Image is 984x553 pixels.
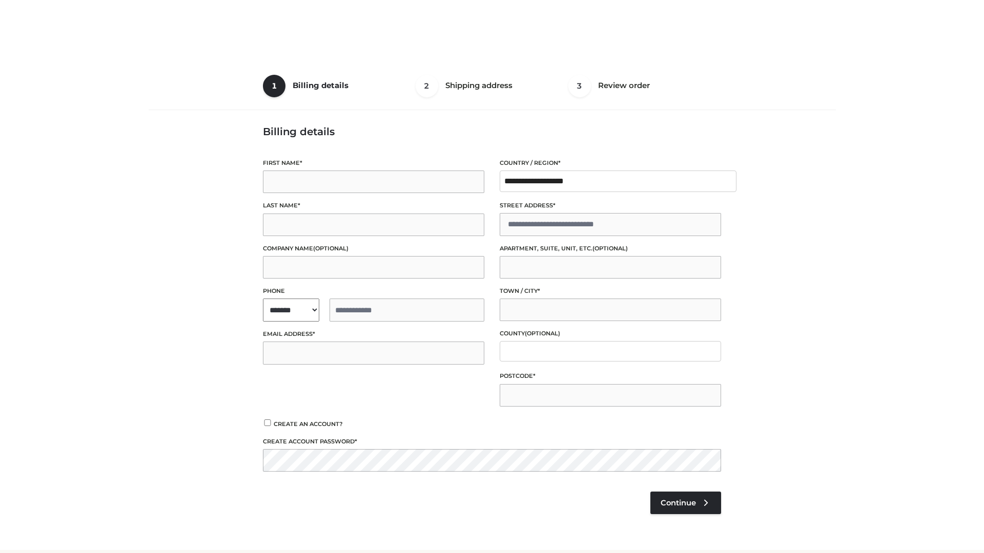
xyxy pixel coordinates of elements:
span: (optional) [592,245,628,252]
span: Continue [661,498,696,507]
span: (optional) [525,330,560,337]
span: Review order [598,80,650,90]
label: First name [263,158,484,168]
label: County [500,329,721,338]
h3: Billing details [263,125,721,138]
label: Apartment, suite, unit, etc. [500,244,721,253]
label: Create account password [263,437,721,446]
label: Town / City [500,286,721,296]
span: Shipping address [445,80,512,90]
span: 2 [416,75,438,97]
label: Street address [500,201,721,210]
input: Create an account? [263,419,272,426]
span: 1 [263,75,285,97]
label: Last name [263,201,484,210]
label: Phone [263,286,484,296]
a: Continue [650,492,721,514]
span: Billing details [293,80,348,90]
label: Company name [263,244,484,253]
label: Email address [263,329,484,339]
label: Country / Region [500,158,721,168]
span: 3 [568,75,591,97]
span: (optional) [313,245,348,252]
label: Postcode [500,371,721,381]
span: Create an account? [274,420,343,428]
